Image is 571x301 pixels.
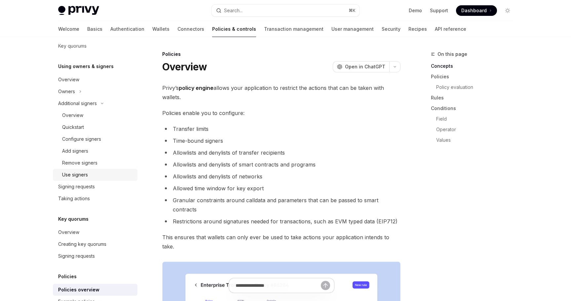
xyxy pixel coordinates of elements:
div: Policies overview [58,286,99,294]
a: Add signers [53,145,137,157]
a: Policies & controls [212,21,256,37]
a: Authentication [110,21,144,37]
h5: Key quorums [58,215,89,223]
a: Overview [53,226,137,238]
div: Policies [162,51,400,57]
span: Policies enable you to configure: [162,108,400,118]
div: Overview [62,111,83,119]
li: Allowlists and denylists of networks [162,172,400,181]
a: Security [382,21,400,37]
a: Demo [409,7,422,14]
button: Send message [321,281,330,290]
div: Additional signers [58,99,97,107]
a: Overview [53,74,137,86]
li: Time-bound signers [162,136,400,145]
a: Signing requests [53,181,137,193]
button: Additional signers [53,97,137,109]
a: Policies [431,71,518,82]
button: Toggle dark mode [502,5,513,16]
h5: Policies [58,273,77,281]
a: Policy evaluation [431,82,518,93]
a: Quickstart [53,121,137,133]
a: Rules [431,93,518,103]
a: Remove signers [53,157,137,169]
span: ⌘ K [349,8,356,13]
h1: Overview [162,61,207,73]
span: Open in ChatGPT [345,63,385,70]
li: Allowed time window for key export [162,184,400,193]
span: Privy’s allows your application to restrict the actions that can be taken with wallets. [162,83,400,102]
strong: policy engine [179,85,213,91]
div: Remove signers [62,159,97,167]
a: Wallets [152,21,170,37]
div: Use signers [62,171,88,179]
div: Add signers [62,147,88,155]
button: Owners [53,86,137,97]
div: Creating key quorums [58,240,106,248]
li: Granular constraints around calldata and parameters that can be passed to smart contracts [162,196,400,214]
button: Open in ChatGPT [333,61,389,72]
li: Restrictions around signatures needed for transactions, such as EVM typed data (EIP712) [162,217,400,226]
div: Quickstart [62,123,84,131]
span: On this page [438,50,467,58]
div: Owners [58,88,75,95]
div: Search... [224,7,243,15]
a: Policies overview [53,284,137,296]
a: Values [431,135,518,145]
div: Overview [58,76,79,84]
li: Allowlists and denylists of transfer recipients [162,148,400,157]
a: Taking actions [53,193,137,205]
a: Support [430,7,448,14]
a: Connectors [177,21,204,37]
a: Conditions [431,103,518,114]
a: Concepts [431,61,518,71]
a: Field [431,114,518,124]
li: Allowlists and denylists of smart contracts and programs [162,160,400,169]
div: Signing requests [58,183,95,191]
button: Search...⌘K [211,5,360,17]
li: Transfer limits [162,124,400,133]
div: Signing requests [58,252,95,260]
a: Transaction management [264,21,324,37]
div: Configure signers [62,135,101,143]
a: Configure signers [53,133,137,145]
a: Dashboard [456,5,497,16]
a: Creating key quorums [53,238,137,250]
a: Recipes [408,21,427,37]
a: Basics [87,21,102,37]
a: Overview [53,109,137,121]
a: Signing requests [53,250,137,262]
a: Use signers [53,169,137,181]
img: light logo [58,6,99,15]
span: Dashboard [461,7,487,14]
h5: Using owners & signers [58,62,114,70]
a: Welcome [58,21,79,37]
span: This ensures that wallets can only ever be used to take actions your application intends to take. [162,233,400,251]
div: Overview [58,228,79,236]
a: User management [331,21,374,37]
div: Taking actions [58,195,90,203]
input: Ask a question... [236,278,321,293]
a: Operator [431,124,518,135]
a: API reference [435,21,466,37]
